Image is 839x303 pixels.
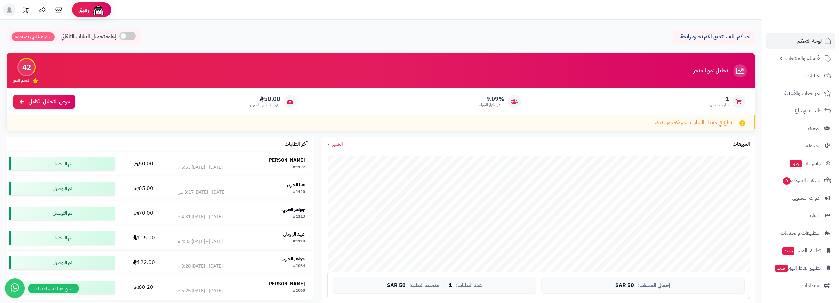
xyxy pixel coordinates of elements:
div: [DATE] - [DATE] 3:17 ص [178,189,225,196]
span: تحديث تلقائي بعد: 5:00 [12,32,55,41]
span: إجمالي المبيعات: [638,283,670,288]
span: المدونة [806,141,821,150]
a: التقارير [766,208,835,224]
span: التطبيقات والخدمات [780,228,821,238]
a: الطلبات [766,68,835,84]
span: تقييم النمو [13,78,29,83]
a: العملاء [766,120,835,136]
span: السلات المتروكة [782,176,822,185]
a: تحديثات المنصة [17,3,34,18]
td: 115.00 [117,226,170,250]
div: #1110 [293,238,305,245]
a: تطبيق نقاط البيعجديد [766,260,835,276]
span: 0 [783,177,791,185]
strong: [PERSON_NAME] [267,157,305,164]
div: تم التوصيل [9,231,115,245]
span: العملاء [808,124,821,133]
span: طلبات الشهر [710,102,729,108]
span: المراجعات والأسئلة [784,89,822,98]
div: تم التوصيل [9,182,115,195]
span: إعادة تحميل البيانات التلقائي [61,33,116,41]
span: 1 [710,95,729,103]
span: | [443,283,445,288]
img: ai-face.png [92,3,105,16]
span: الإعدادات [802,281,821,290]
span: طلبات الإرجاع [795,106,822,115]
div: #1127 [293,164,305,171]
span: جديد [790,160,802,167]
a: تطبيق المتجرجديد [766,243,835,258]
div: #1120 [293,189,305,196]
div: تم التوصيل [9,207,115,220]
div: [DATE] - [DATE] 4:31 م [178,214,223,220]
a: المدونة [766,138,835,154]
td: 50.00 [117,152,170,176]
a: السلات المتروكة0 [766,173,835,189]
span: 9.09% [479,95,504,103]
a: أدوات التسويق [766,190,835,206]
span: عدد الطلبات: [456,283,482,288]
strong: [PERSON_NAME] [267,280,305,287]
span: 50.00 [250,95,280,103]
div: #1060 [293,288,305,294]
a: الإعدادات [766,278,835,293]
a: المراجعات والأسئلة [766,85,835,101]
span: متوسط الطلب: [409,283,439,288]
td: 60.20 [117,275,170,300]
span: متوسط طلب العميل [250,102,280,108]
span: ارتفاع في معدل السلات المتروكة دون تذكير [654,119,734,127]
div: [DATE] - [DATE] 4:33 م [178,238,223,245]
span: التقارير [808,211,821,220]
img: logo-2.png [794,18,833,32]
span: معدل تكرار الشراء [479,102,504,108]
span: جديد [775,265,788,272]
td: 65.00 [117,176,170,201]
td: 122.00 [117,251,170,275]
span: الأقسام والمنتجات [785,54,822,63]
span: تطبيق المتجر [782,246,821,255]
div: [DATE] - [DATE] 5:25 م [178,288,223,294]
div: #1113 [293,214,305,220]
div: [DATE] - [DATE] 5:53 م [178,164,223,171]
span: تطبيق نقاط البيع [775,263,821,273]
span: جديد [782,247,794,255]
a: وآتس آبجديد [766,155,835,171]
strong: جواهر الحربي [282,206,305,213]
h3: المبيعات [733,141,750,147]
span: 50 SAR [615,283,634,288]
span: رفيق [78,6,89,14]
span: الطلبات [806,71,822,80]
span: وآتس آب [789,159,821,168]
div: تم التوصيل [9,157,115,170]
strong: عهد الرويلي [283,231,305,238]
a: عرض التحليل الكامل [13,95,75,109]
div: #1064 [293,263,305,270]
span: لوحة التحكم [797,36,822,45]
strong: جواهر الحربي [282,256,305,262]
div: تم التوصيل [9,256,115,269]
span: أدوات التسويق [792,194,821,203]
a: التطبيقات والخدمات [766,225,835,241]
a: طلبات الإرجاع [766,103,835,119]
strong: هيا الحربي [287,181,305,188]
td: 70.00 [117,201,170,226]
span: عرض التحليل الكامل [29,98,70,106]
div: [DATE] - [DATE] 3:20 م [178,263,223,270]
h3: آخر الطلبات [285,141,308,147]
div: تم التوصيل [9,281,115,294]
a: لوحة التحكم [766,33,835,49]
span: 50 SAR [387,283,405,288]
span: الشهر [332,140,343,148]
span: 1 [449,283,452,288]
h3: تحليل نمو المتجر [693,68,728,74]
a: الشهر [327,140,343,148]
p: حياكم الله ، نتمنى لكم تجارة رابحة [677,33,750,41]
